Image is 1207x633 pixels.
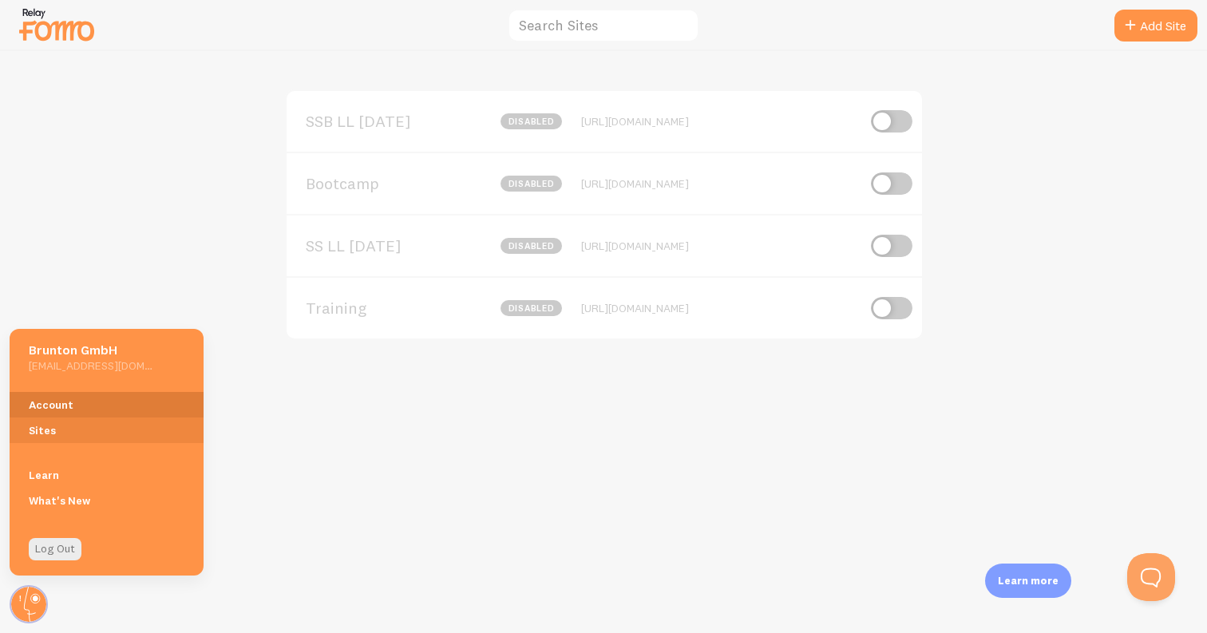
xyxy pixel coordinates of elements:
[306,239,434,253] span: SS LL [DATE]
[501,238,562,254] span: disabled
[29,358,152,373] h5: [EMAIL_ADDRESS][DOMAIN_NAME]
[29,538,81,560] a: Log Out
[10,417,204,443] a: Sites
[581,239,857,253] div: [URL][DOMAIN_NAME]
[581,114,857,129] div: [URL][DOMAIN_NAME]
[998,573,1059,588] p: Learn more
[501,113,562,129] span: disabled
[10,462,204,488] a: Learn
[10,488,204,513] a: What's New
[306,301,434,315] span: Training
[581,301,857,315] div: [URL][DOMAIN_NAME]
[985,564,1071,598] div: Learn more
[306,176,434,191] span: Bootcamp
[10,392,204,417] a: Account
[17,4,97,45] img: fomo-relay-logo-orange.svg
[29,342,152,358] h5: Brunton GmbH
[501,300,562,316] span: disabled
[1127,553,1175,601] iframe: Help Scout Beacon - Open
[306,114,434,129] span: SSB LL [DATE]
[501,176,562,192] span: disabled
[581,176,857,191] div: [URL][DOMAIN_NAME]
